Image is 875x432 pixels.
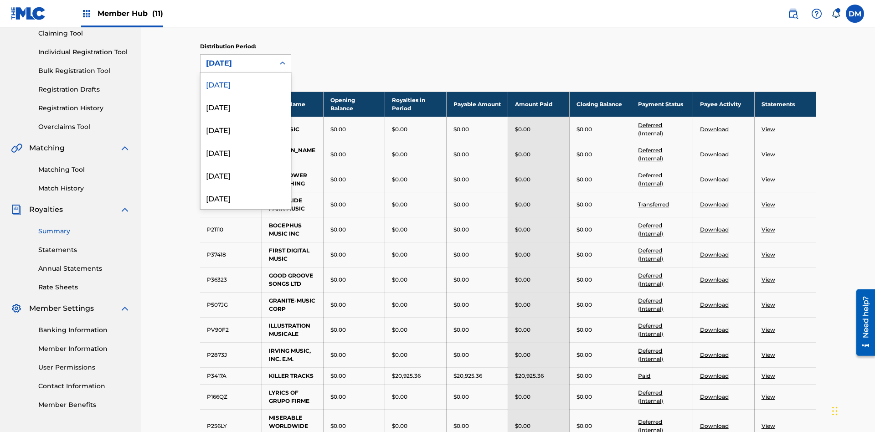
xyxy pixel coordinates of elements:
p: $0.00 [515,175,530,184]
td: BADFLOWER PUBLISHING [262,167,323,192]
a: Deferred (Internal) [638,297,663,312]
a: User Permissions [38,363,130,372]
p: $0.00 [330,175,346,184]
img: search [787,8,798,19]
td: P21110 [200,217,262,242]
p: $0.00 [576,422,592,430]
p: $0.00 [576,326,592,334]
p: $0.00 [392,422,407,430]
a: Download [700,422,729,429]
a: Member Information [38,344,130,354]
a: Deferred (Internal) [638,247,663,262]
td: GOOD GROOVE SONGS LTD [262,267,323,292]
th: Royalties in Period [385,92,446,117]
a: View [762,151,775,158]
img: Matching [11,143,22,154]
div: [DATE] [201,72,291,95]
p: $0.00 [576,301,592,309]
a: View [762,201,775,208]
p: $0.00 [453,125,469,134]
p: $0.00 [330,422,346,430]
p: $0.00 [330,372,346,380]
div: [DATE] [206,58,269,69]
th: Payable Amount [447,92,508,117]
a: Deferred (Internal) [638,347,663,362]
div: [DATE] [201,186,291,209]
p: $0.00 [330,301,346,309]
p: $0.00 [392,351,407,359]
div: Drag [832,397,838,425]
p: $0.00 [330,276,346,284]
p: $0.00 [515,201,530,209]
p: $0.00 [515,301,530,309]
p: $0.00 [453,276,469,284]
p: $0.00 [453,175,469,184]
p: $0.00 [453,326,469,334]
p: $0.00 [330,351,346,359]
span: (11) [152,9,163,18]
img: Top Rightsholders [81,8,92,19]
a: Public Search [784,5,802,23]
p: $0.00 [453,150,469,159]
td: P507JG [200,292,262,317]
a: View [762,393,775,400]
a: Statements [38,245,130,255]
td: LYRICS OF GRUPO FIRME [262,384,323,409]
a: View [762,301,775,308]
td: ILLUSTRATION MUSICALE [262,317,323,342]
a: Registration Drafts [38,85,130,94]
p: $0.00 [330,201,346,209]
a: Registration History [38,103,130,113]
p: $0.00 [515,326,530,334]
a: View [762,226,775,233]
a: Download [700,201,729,208]
td: [PERSON_NAME] [262,142,323,167]
td: 360 MUSIC [262,117,323,142]
a: Deferred (Internal) [638,147,663,162]
p: $0.00 [515,276,530,284]
iframe: Chat Widget [829,388,875,432]
td: P2873J [200,342,262,367]
p: $0.00 [453,201,469,209]
a: Match History [38,184,130,193]
span: Member Hub [98,8,163,19]
p: $0.00 [330,393,346,401]
a: Bulk Registration Tool [38,66,130,76]
a: Overclaims Tool [38,122,130,132]
a: View [762,372,775,379]
td: GRANITE-MUSIC CORP [262,292,323,317]
a: Download [700,226,729,233]
p: $0.00 [330,125,346,134]
p: $0.00 [515,351,530,359]
th: Payee Activity [693,92,754,117]
a: Rate Sheets [38,283,130,292]
span: Matching [29,143,65,154]
p: $0.00 [515,150,530,159]
a: Download [700,351,729,358]
p: $0.00 [330,251,346,259]
p: $0.00 [576,175,592,184]
p: $0.00 [576,351,592,359]
a: View [762,351,775,358]
p: $0.00 [576,201,592,209]
img: Member Settings [11,303,22,314]
th: Amount Paid [508,92,570,117]
td: FIRST DIGITAL MUSIC [262,242,323,267]
a: View [762,126,775,133]
a: View [762,422,775,429]
img: expand [119,143,130,154]
p: $0.00 [576,276,592,284]
p: $0.00 [576,393,592,401]
td: BLUE SLIDE PARK MUSIC [262,192,323,217]
div: [DATE] [201,164,291,186]
p: $0.00 [330,150,346,159]
td: P3417A [200,367,262,384]
p: $0.00 [392,125,407,134]
img: MLC Logo [11,7,46,20]
img: help [811,8,822,19]
a: Download [700,126,729,133]
p: $0.00 [453,251,469,259]
a: Transferred [638,201,669,208]
p: $0.00 [392,175,407,184]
